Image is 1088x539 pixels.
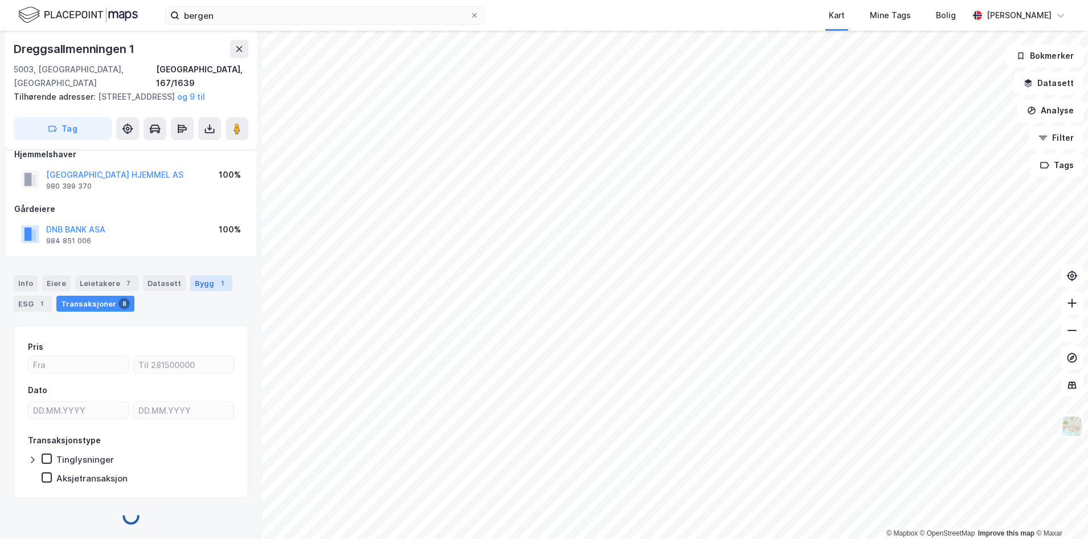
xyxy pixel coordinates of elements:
input: DD.MM.YYYY [28,402,128,419]
input: Søk på adresse, matrikkel, gårdeiere, leietakere eller personer [179,7,470,24]
div: [PERSON_NAME] [987,9,1052,22]
div: Pris [28,340,43,354]
div: Info [14,275,38,291]
div: Datasett [143,275,186,291]
iframe: Chat Widget [1031,484,1088,539]
div: ESG [14,296,52,312]
div: 1 [216,277,228,289]
div: 8 [118,298,130,309]
a: OpenStreetMap [920,529,975,537]
button: Tags [1030,154,1083,177]
div: [GEOGRAPHIC_DATA], 167/1639 [156,63,248,90]
button: Datasett [1014,72,1083,95]
input: Til 281500000 [134,356,234,373]
input: Fra [28,356,128,373]
div: Eiere [42,275,71,291]
div: Bolig [936,9,956,22]
div: Kontrollprogram for chat [1031,484,1088,539]
img: spinner.a6d8c91a73a9ac5275cf975e30b51cfb.svg [122,507,140,525]
div: 100% [219,168,241,182]
div: Dato [28,383,47,397]
a: Improve this map [978,529,1034,537]
span: Tilhørende adresser: [14,92,98,101]
div: Gårdeiere [14,202,248,216]
div: 984 851 006 [46,236,91,246]
div: 1 [36,298,47,309]
div: [STREET_ADDRESS] [14,90,239,104]
div: Bygg [190,275,232,291]
button: Filter [1029,126,1083,149]
div: Dreggsallmenningen 1 [14,40,137,58]
div: 7 [122,277,134,289]
div: Hjemmelshaver [14,148,248,161]
button: Analyse [1017,99,1083,122]
a: Mapbox [886,529,918,537]
div: 980 399 370 [46,182,92,191]
div: Leietakere [75,275,138,291]
div: Kart [829,9,845,22]
div: Aksjetransaksjon [56,473,128,484]
div: Mine Tags [870,9,911,22]
div: Transaksjoner [56,296,134,312]
button: Tag [14,117,112,140]
button: Bokmerker [1007,44,1083,67]
img: logo.f888ab2527a4732fd821a326f86c7f29.svg [18,5,138,25]
div: Tinglysninger [56,454,114,465]
img: Z [1061,415,1083,437]
div: 5003, [GEOGRAPHIC_DATA], [GEOGRAPHIC_DATA] [14,63,156,90]
div: Transaksjonstype [28,434,101,447]
input: DD.MM.YYYY [134,402,234,419]
div: 100% [219,223,241,236]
